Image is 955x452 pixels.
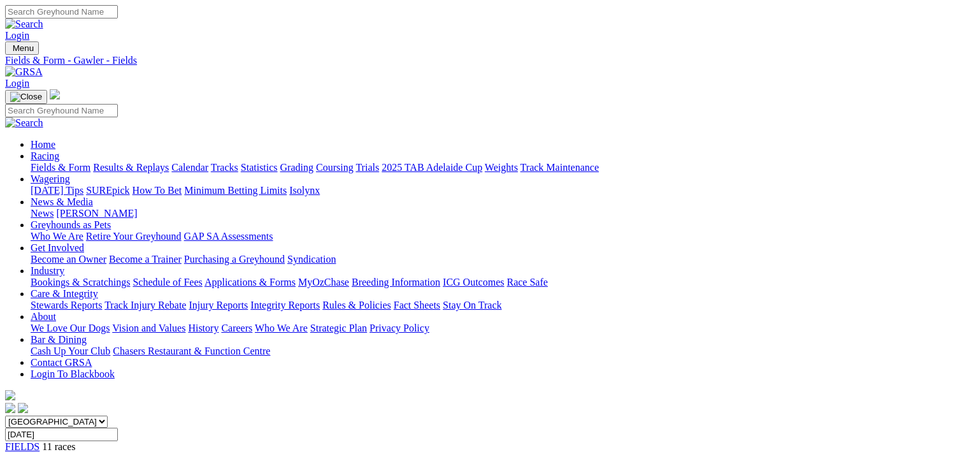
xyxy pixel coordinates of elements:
a: News & Media [31,196,93,207]
div: Care & Integrity [31,300,950,311]
a: Become an Owner [31,254,106,265]
img: Search [5,18,43,30]
a: Strategic Plan [310,323,367,333]
a: SUREpick [86,185,129,196]
a: Login [5,78,29,89]
a: ICG Outcomes [443,277,504,288]
a: About [31,311,56,322]
a: Fact Sheets [394,300,440,310]
a: Minimum Betting Limits [184,185,287,196]
a: We Love Our Dogs [31,323,110,333]
div: About [31,323,950,334]
div: Greyhounds as Pets [31,231,950,242]
a: How To Bet [133,185,182,196]
a: Racing [31,150,59,161]
a: Login [5,30,29,41]
img: facebook.svg [5,403,15,413]
img: logo-grsa-white.png [5,390,15,400]
input: Search [5,5,118,18]
a: History [188,323,219,333]
div: Wagering [31,185,950,196]
a: Fields & Form - Gawler - Fields [5,55,950,66]
button: Toggle navigation [5,90,47,104]
a: Schedule of Fees [133,277,202,288]
a: Privacy Policy [370,323,429,333]
a: [PERSON_NAME] [56,208,137,219]
a: Who We Are [255,323,308,333]
a: News [31,208,54,219]
a: Get Involved [31,242,84,253]
div: Get Involved [31,254,950,265]
div: Bar & Dining [31,346,950,357]
a: Who We Are [31,231,83,242]
img: GRSA [5,66,43,78]
a: Rules & Policies [322,300,391,310]
a: Injury Reports [189,300,248,310]
div: News & Media [31,208,950,219]
a: Trials [355,162,379,173]
a: MyOzChase [298,277,349,288]
a: Tracks [211,162,238,173]
a: Chasers Restaurant & Function Centre [113,346,270,356]
a: FIELDS [5,441,39,452]
div: Racing [31,162,950,173]
div: Industry [31,277,950,288]
a: Race Safe [506,277,547,288]
a: Purchasing a Greyhound [184,254,285,265]
a: Results & Replays [93,162,169,173]
img: twitter.svg [18,403,28,413]
a: Weights [485,162,518,173]
a: Fields & Form [31,162,90,173]
img: logo-grsa-white.png [50,89,60,99]
a: Contact GRSA [31,357,92,368]
a: Syndication [287,254,336,265]
a: Cash Up Your Club [31,346,110,356]
a: Coursing [316,162,354,173]
a: Grading [280,162,313,173]
a: Care & Integrity [31,288,98,299]
a: GAP SA Assessments [184,231,273,242]
span: Menu [13,43,34,53]
a: Applications & Forms [205,277,296,288]
a: Breeding Information [352,277,440,288]
a: Careers [221,323,252,333]
a: Retire Your Greyhound [86,231,182,242]
a: Bar & Dining [31,334,87,345]
a: Track Maintenance [521,162,599,173]
input: Search [5,104,118,117]
a: Calendar [171,162,208,173]
a: Home [31,139,55,150]
input: Select date [5,428,118,441]
a: Stewards Reports [31,300,102,310]
button: Toggle navigation [5,41,39,55]
a: Industry [31,265,64,276]
a: Become a Trainer [109,254,182,265]
a: Stay On Track [443,300,501,310]
a: Login To Blackbook [31,368,115,379]
a: Isolynx [289,185,320,196]
a: Statistics [241,162,278,173]
a: Bookings & Scratchings [31,277,130,288]
img: Close [10,92,42,102]
span: 11 races [42,441,75,452]
a: Track Injury Rebate [104,300,186,310]
img: Search [5,117,43,129]
a: Vision and Values [112,323,185,333]
a: Greyhounds as Pets [31,219,111,230]
a: Integrity Reports [250,300,320,310]
a: 2025 TAB Adelaide Cup [382,162,482,173]
a: Wagering [31,173,70,184]
a: [DATE] Tips [31,185,83,196]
